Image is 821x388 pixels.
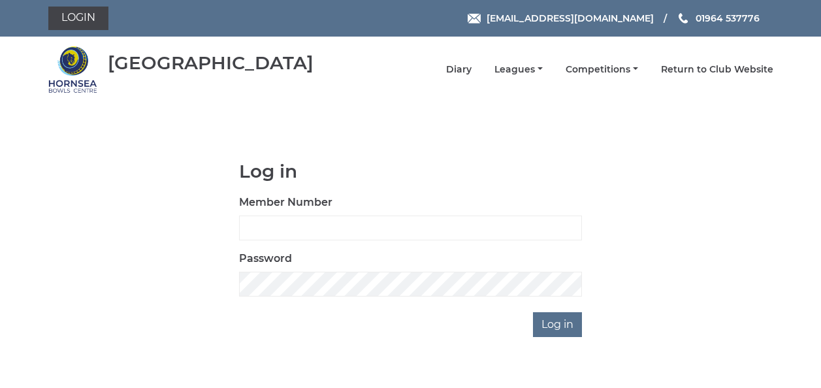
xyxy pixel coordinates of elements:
[446,63,472,76] a: Diary
[661,63,773,76] a: Return to Club Website
[239,195,332,210] label: Member Number
[468,11,654,25] a: Email [EMAIL_ADDRESS][DOMAIN_NAME]
[239,251,292,267] label: Password
[468,14,481,24] img: Email
[239,161,582,182] h1: Log in
[696,12,760,24] span: 01964 537776
[494,63,543,76] a: Leagues
[679,13,688,24] img: Phone us
[48,7,108,30] a: Login
[677,11,760,25] a: Phone us 01964 537776
[48,45,97,94] img: Hornsea Bowls Centre
[108,53,314,73] div: [GEOGRAPHIC_DATA]
[533,312,582,337] input: Log in
[566,63,638,76] a: Competitions
[487,12,654,24] span: [EMAIL_ADDRESS][DOMAIN_NAME]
